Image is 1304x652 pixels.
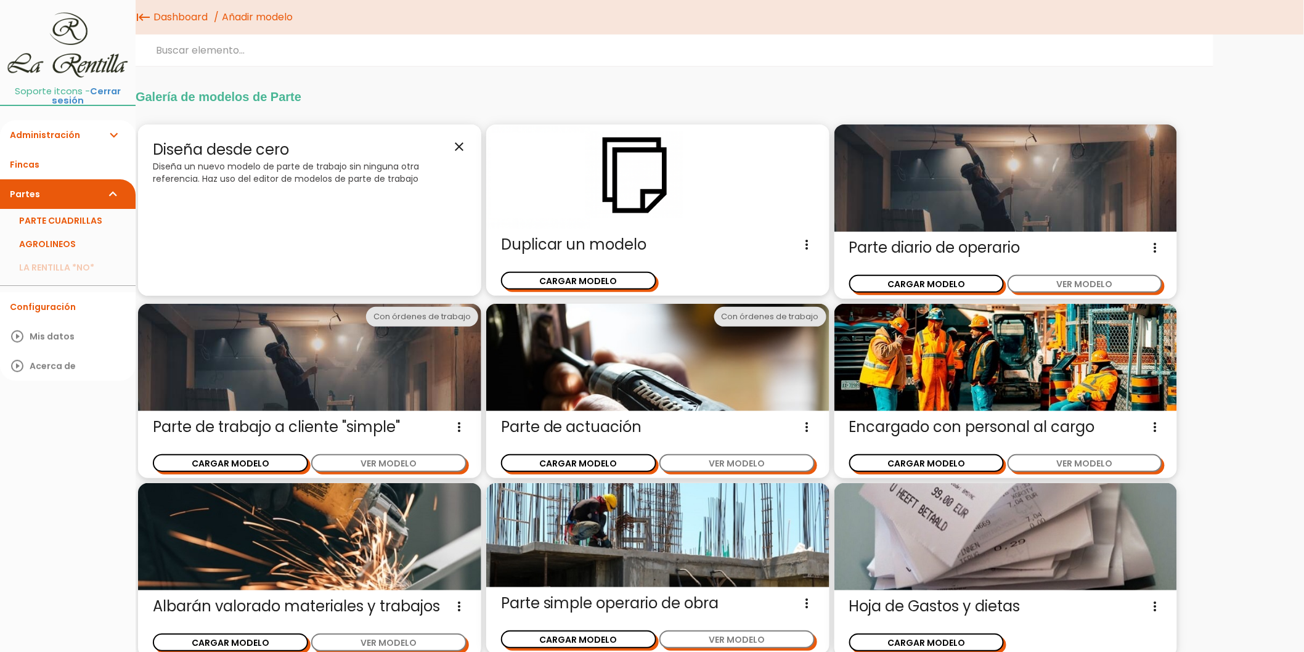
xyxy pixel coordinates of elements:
img: parte-operario-obra-simple.jpg [486,483,829,587]
button: VER MODELO [311,634,467,651]
span: Hoja de Gastos y dietas [849,597,1163,616]
i: expand_more [106,120,121,150]
i: more_vert [1147,417,1162,437]
i: play_circle_outline [10,322,25,351]
img: encargado.jpg [834,304,1178,411]
img: itcons-logo [6,9,129,81]
h2: Galería de modelos de Parte [136,90,1175,104]
i: more_vert [452,417,467,437]
span: Duplicar un modelo [501,235,815,255]
i: more_vert [800,235,815,255]
i: play_circle_outline [10,351,25,381]
img: gastos.jpg [834,483,1178,590]
i: more_vert [452,597,467,616]
img: actuacion.jpg [486,304,829,411]
button: CARGAR MODELO [153,634,308,651]
i: more_vert [1147,238,1162,258]
button: CARGAR MODELO [501,272,656,290]
a: Cerrar sesión [52,85,121,107]
button: CARGAR MODELO [849,634,1004,651]
p: Diseña un nuevo modelo de parte de trabajo sin ninguna otra referencia. Haz uso del editor de mod... [153,160,467,185]
i: expand_more [106,179,121,209]
img: partediariooperario.jpg [834,124,1178,232]
input: Buscar elemento... [136,35,1213,67]
img: duplicar.png [486,124,829,229]
span: Encargado con personal al cargo [849,417,1163,437]
button: VER MODELO [1008,275,1163,293]
span: Parte de actuación [501,417,815,437]
button: CARGAR MODELO [153,454,308,472]
i: close [452,139,467,154]
div: Con órdenes de trabajo [366,307,478,327]
span: Parte diario de operario [849,238,1163,258]
button: CARGAR MODELO [849,454,1004,472]
button: CARGAR MODELO [501,630,656,648]
button: CARGAR MODELO [849,275,1004,293]
button: VER MODELO [311,454,467,472]
span: Albarán valorado materiales y trabajos [153,597,467,616]
span: Parte simple operario de obra [501,593,815,613]
img: partediariooperario.jpg [138,304,481,411]
span: Diseña desde cero [153,139,467,160]
span: Parte de trabajo a cliente "simple" [153,417,467,437]
i: more_vert [800,417,815,437]
button: VER MODELO [659,630,815,648]
div: Con órdenes de trabajo [714,307,826,327]
button: VER MODELO [659,454,815,472]
i: more_vert [1147,597,1162,616]
span: Añadir modelo [222,10,293,24]
button: CARGAR MODELO [501,454,656,472]
img: trabajos.jpg [138,483,481,590]
i: more_vert [800,593,815,613]
button: VER MODELO [1008,454,1163,472]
